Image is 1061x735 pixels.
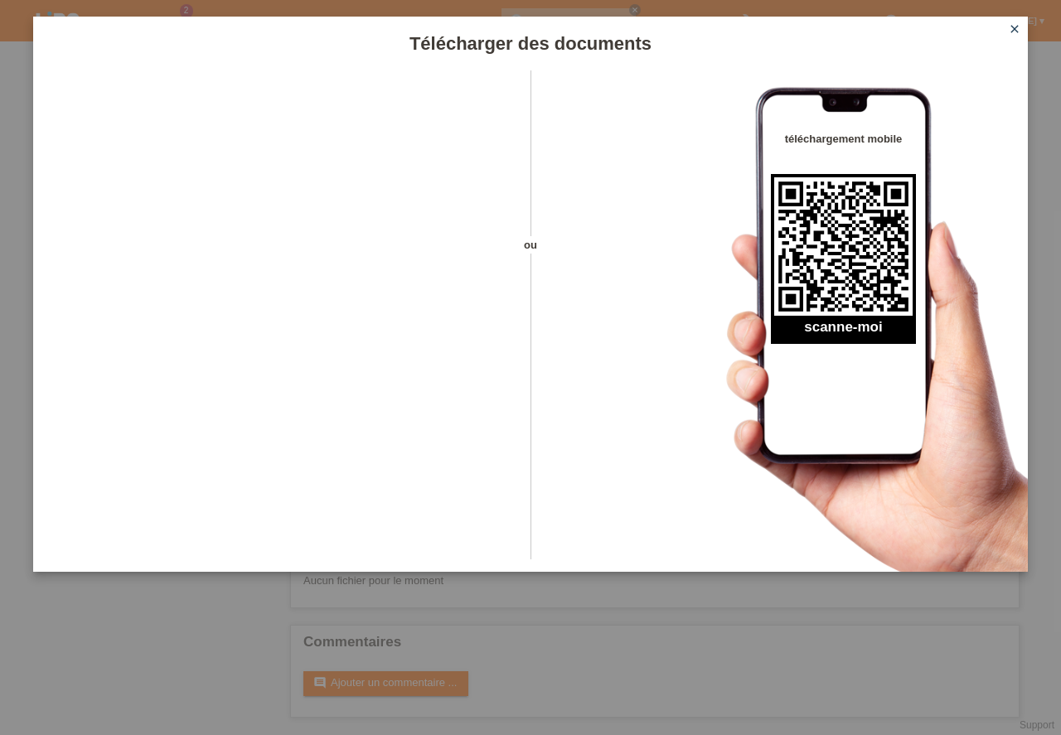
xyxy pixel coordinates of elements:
[33,33,1028,54] h1: Télécharger des documents
[771,319,916,344] h2: scanne-moi
[1008,22,1021,36] i: close
[58,112,501,526] iframe: Upload
[1004,21,1025,40] a: close
[771,133,916,145] h4: téléchargement mobile
[501,236,560,254] span: ou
